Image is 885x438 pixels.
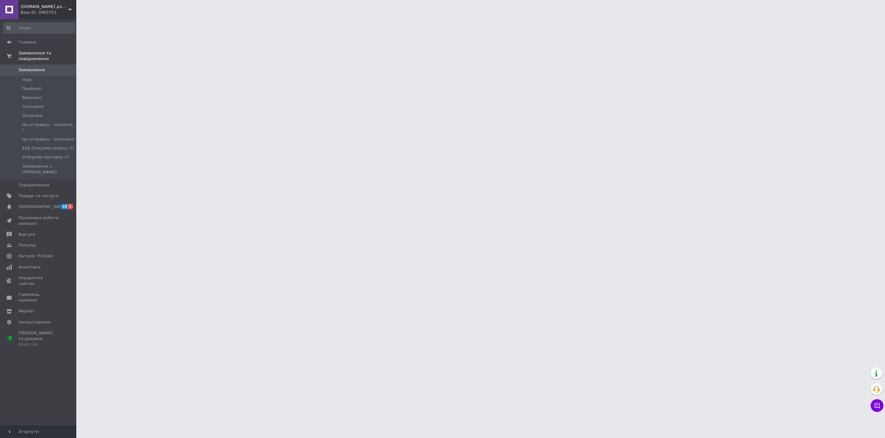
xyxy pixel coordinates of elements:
[18,204,65,210] span: [DEMOGRAPHIC_DATA]
[18,253,53,259] span: Каталог ProSale
[22,136,74,142] span: На отправку - оплочено
[18,242,36,248] span: Покупці
[18,182,49,188] span: Повідомлення
[18,275,59,287] span: Управління сайтом
[18,308,35,314] span: Маркет
[18,193,59,199] span: Товари та послуги
[22,113,42,119] span: Оплачені
[22,77,31,83] span: Нові
[18,39,36,45] span: Головна
[22,122,74,133] span: На отправку - наложка !
[871,399,883,412] button: Чат з покупцем
[22,104,44,109] span: Скасовані
[22,86,42,92] span: Прийняті
[21,4,68,10] span: GIFTOK.COM.UA для себе і не тільки)
[18,215,59,226] span: Показники роботи компанії
[22,95,42,101] span: Виконані
[18,264,40,270] span: Аналітика
[22,154,69,160] span: Очікуємо поставку !!!
[18,330,59,348] span: [PERSON_NAME] та рахунки
[18,319,51,325] span: Налаштування
[68,204,73,209] span: 1
[22,163,74,175] span: Замовлення з [PERSON_NAME]
[3,22,75,34] input: Пошук
[18,67,45,73] span: Замовлення
[21,10,76,15] div: Ваш ID: 3463751
[22,145,74,151] span: $$$ Очікуємо оплату !!!
[18,292,59,303] span: Гаманець компанії
[18,342,59,347] div: Prom топ
[18,232,35,237] span: Відгуки
[61,204,68,209] span: 33
[18,50,76,62] span: Замовлення та повідомлення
